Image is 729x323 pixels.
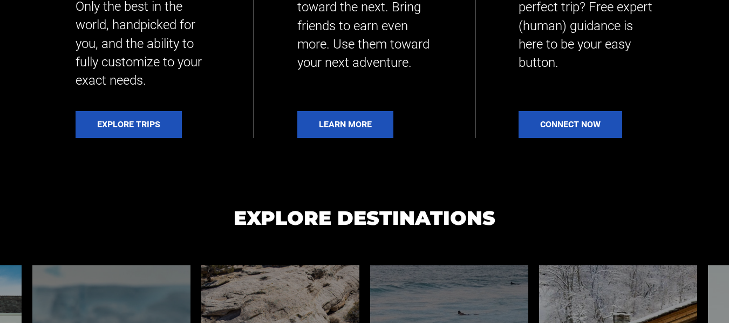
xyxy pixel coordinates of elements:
a: Explore Trips [76,111,182,138]
a: Learn More [297,111,393,138]
a: Connect Now [519,111,622,138]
